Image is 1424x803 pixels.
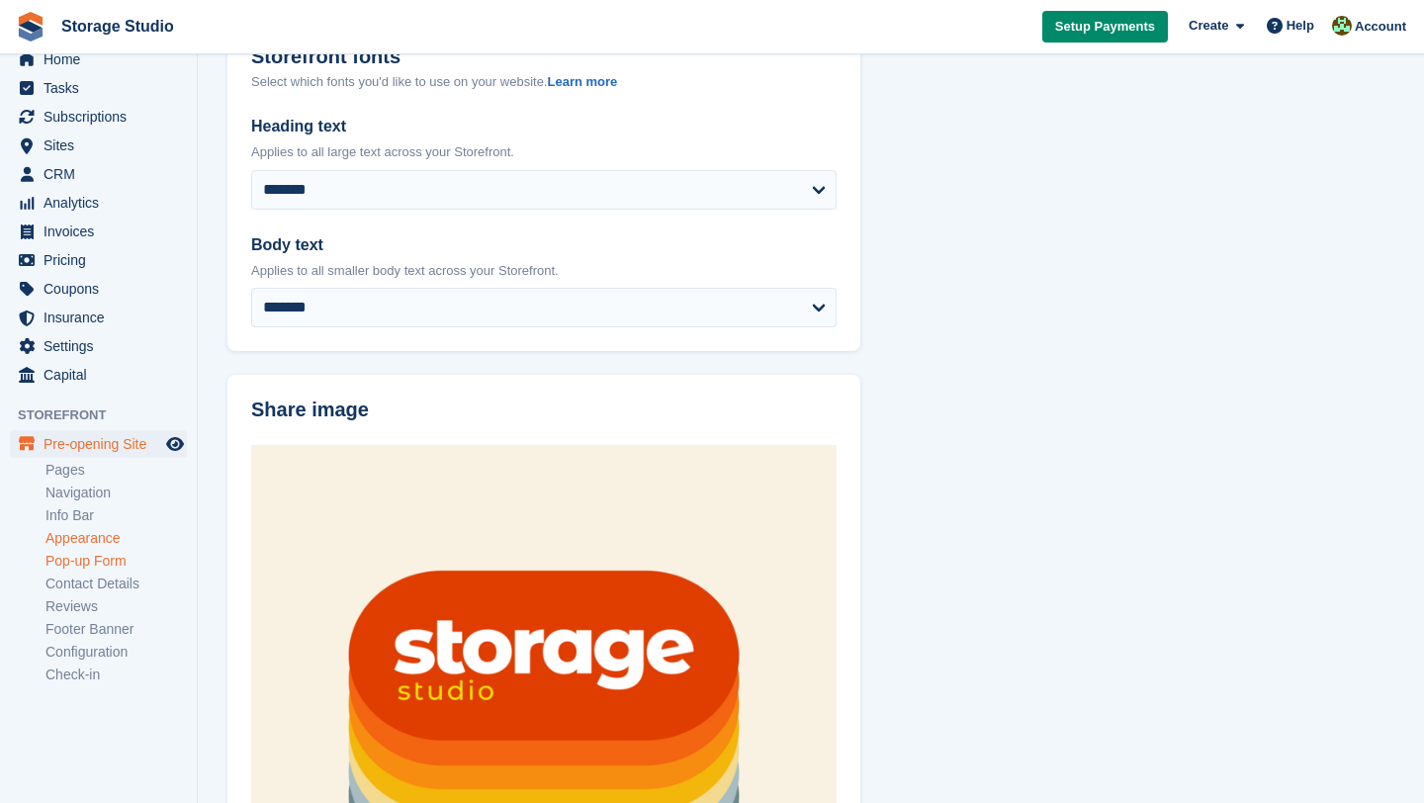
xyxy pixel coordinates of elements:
span: Coupons [44,275,162,303]
div: Select which fonts you'd like to use on your website. [251,72,837,92]
span: Help [1287,16,1314,36]
a: menu [10,74,187,102]
span: Subscriptions [44,103,162,131]
span: Insurance [44,304,162,331]
a: Learn more [547,74,617,89]
label: Heading text [251,115,837,138]
a: menu [10,246,187,274]
span: Storefront [18,405,197,425]
a: Contact Details [45,575,187,593]
span: Home [44,45,162,73]
span: Account [1355,17,1406,37]
a: Reviews [45,597,187,616]
a: menu [10,160,187,188]
img: stora-icon-8386f47178a22dfd0bd8f6a31ec36ba5ce8667c1dd55bd0f319d3a0aa187defe.svg [16,12,45,42]
a: menu [10,45,187,73]
span: Sites [44,132,162,159]
a: menu [10,103,187,131]
p: Applies to all smaller body text across your Storefront. [251,261,837,281]
label: Body text [251,233,837,257]
span: Capital [44,361,162,389]
a: menu [10,189,187,217]
span: Create [1189,16,1228,36]
a: Check-in [45,666,187,684]
a: menu [10,275,187,303]
a: Preview store [163,432,187,456]
a: Info Bar [45,506,187,525]
span: Setup Payments [1055,17,1155,37]
span: Pricing [44,246,162,274]
a: Navigation [45,484,187,502]
a: menu [10,430,187,458]
a: Appearance [45,529,187,548]
p: Applies to all large text across your Storefront. [251,142,837,162]
span: Settings [44,332,162,360]
h2: Share image [251,399,837,421]
a: Pop-up Form [45,552,187,571]
a: menu [10,332,187,360]
a: menu [10,304,187,331]
h2: Storefront fonts [251,45,400,68]
a: menu [10,361,187,389]
span: CRM [44,160,162,188]
span: Pre-opening Site [44,430,162,458]
a: Footer Banner [45,620,187,639]
span: Analytics [44,189,162,217]
a: menu [10,132,187,159]
span: Invoices [44,218,162,245]
a: Storage Studio [53,10,182,43]
a: Configuration [45,643,187,662]
span: Tasks [44,74,162,102]
a: Pages [45,461,187,480]
a: Setup Payments [1042,11,1168,44]
a: menu [10,218,187,245]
